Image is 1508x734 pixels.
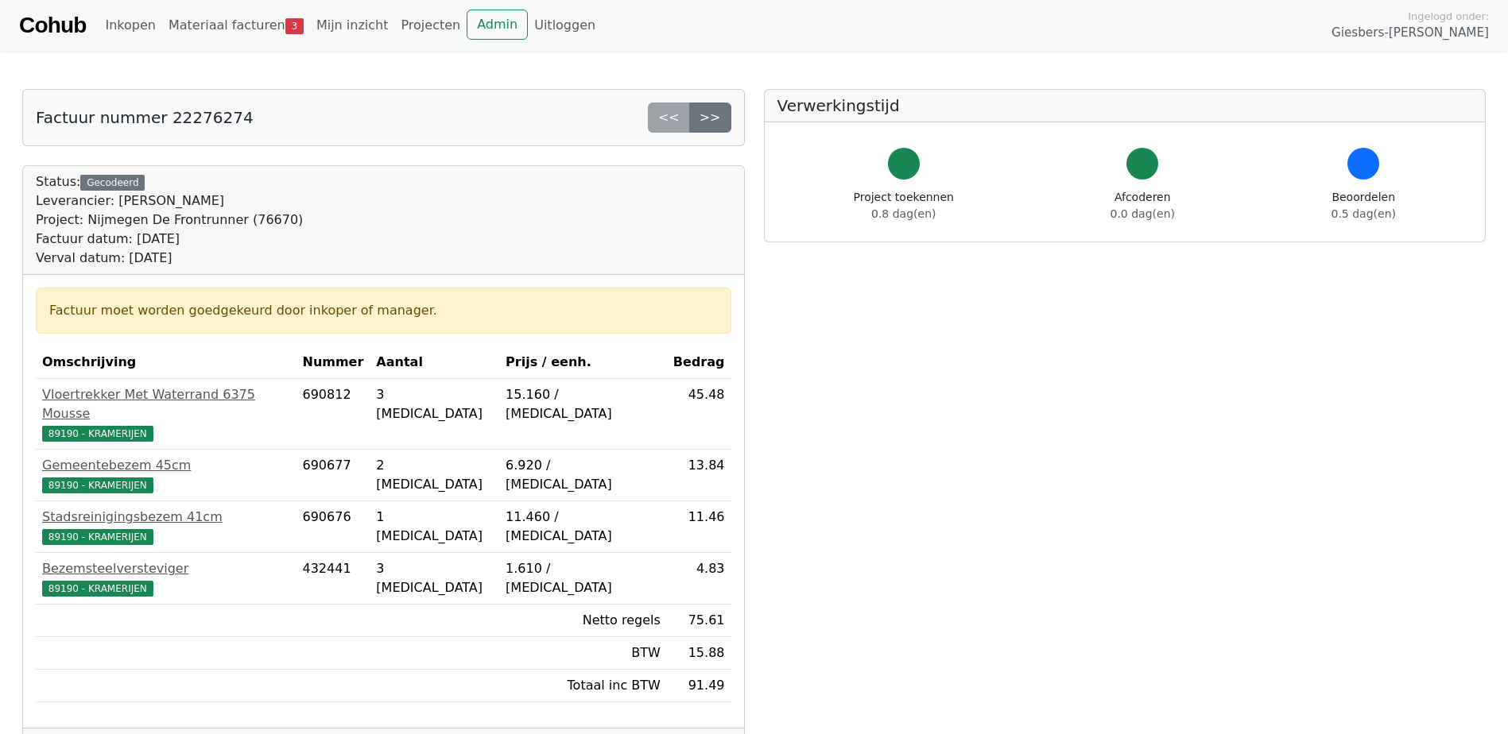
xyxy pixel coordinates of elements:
[370,346,499,379] th: Aantal
[1111,207,1175,220] span: 0.0 dag(en)
[42,508,289,527] div: Stadsreinigingsbezem 41cm
[99,10,161,41] a: Inkopen
[506,508,661,546] div: 11.460 / [MEDICAL_DATA]
[296,501,370,553] td: 690676
[528,10,602,41] a: Uitloggen
[285,18,304,34] span: 3
[49,301,718,320] div: Factuur moet worden goedgekeurd door inkoper of manager.
[1332,189,1396,222] div: Beoordelen
[36,346,296,379] th: Omschrijving
[296,346,370,379] th: Nummer
[689,102,731,133] a: >>
[667,501,731,553] td: 11.46
[42,456,289,475] div: Gemeentebezem 45cm
[376,385,493,423] div: 3 [MEDICAL_DATA]
[42,529,153,545] span: 89190 - KRAMERIJEN
[42,456,289,494] a: Gemeentebezem 45cm89190 - KRAMERIJEN
[506,559,661,597] div: 1.610 / [MEDICAL_DATA]
[667,637,731,670] td: 15.88
[667,605,731,637] td: 75.61
[42,385,289,442] a: Vloertrekker Met Waterrand 6375 Mousse89190 - KRAMERIJEN
[667,346,731,379] th: Bedrag
[42,426,153,442] span: 89190 - KRAMERIJEN
[42,385,289,423] div: Vloertrekker Met Waterrand 6375 Mousse
[499,346,667,379] th: Prijs / eenh.
[296,379,370,450] td: 690812
[376,456,493,494] div: 2 [MEDICAL_DATA]
[36,172,303,268] div: Status:
[296,450,370,501] td: 690677
[376,559,493,597] div: 3 [MEDICAL_DATA]
[42,508,289,546] a: Stadsreinigingsbezem 41cm89190 - KRAMERIJEN
[506,385,661,423] div: 15.160 / [MEDICAL_DATA]
[36,191,303,211] div: Leverancier: [PERSON_NAME]
[1111,189,1175,222] div: Afcoderen
[854,189,954,222] div: Project toekennen
[1332,24,1489,42] span: Giesbers-[PERSON_NAME]
[296,553,370,605] td: 432441
[499,605,667,637] td: Netto regels
[36,108,254,127] h5: Factuur nummer 22276274
[42,477,153,493] span: 89190 - KRAMERIJEN
[376,508,493,546] div: 1 [MEDICAL_DATA]
[777,96,1473,115] h5: Verwerkingstijd
[36,230,303,249] div: Factuur datum: [DATE]
[667,450,731,501] td: 13.84
[162,10,310,41] a: Materiaal facturen3
[310,10,395,41] a: Mijn inzicht
[42,581,153,597] span: 89190 - KRAMERIJEN
[667,670,731,702] td: 91.49
[467,10,528,40] a: Admin
[1408,9,1489,24] span: Ingelogd onder:
[499,670,667,702] td: Totaal inc BTW
[36,211,303,230] div: Project: Nijmegen De Frontrunner (76670)
[42,559,289,578] div: Bezemsteelversteviger
[667,379,731,450] td: 45.48
[506,456,661,494] div: 6.920 / [MEDICAL_DATA]
[36,249,303,268] div: Verval datum: [DATE]
[42,559,289,597] a: Bezemsteelversteviger89190 - KRAMERIJEN
[394,10,467,41] a: Projecten
[80,175,145,191] div: Gecodeerd
[667,553,731,605] td: 4.83
[1332,207,1396,220] span: 0.5 dag(en)
[19,6,86,44] a: Cohub
[871,207,936,220] span: 0.8 dag(en)
[499,637,667,670] td: BTW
